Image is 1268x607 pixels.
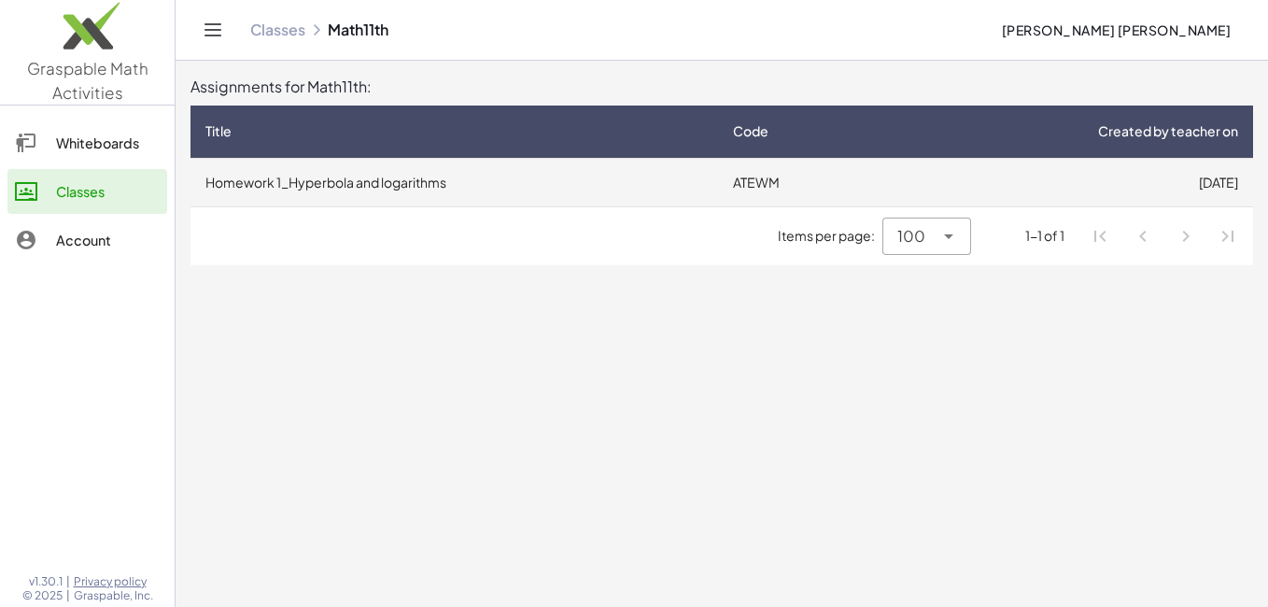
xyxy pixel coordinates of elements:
a: Classes [7,169,167,214]
a: Privacy policy [74,574,153,589]
td: Homework 1_Hyperbola and logarithms [190,158,718,206]
div: Assignments for Math11th: [190,76,1253,98]
span: | [66,574,70,589]
div: Classes [56,180,160,203]
div: Account [56,229,160,251]
div: Whiteboards [56,132,160,154]
a: Whiteboards [7,120,167,165]
span: Items per page: [778,226,882,246]
span: Title [205,121,232,141]
button: [PERSON_NAME] [PERSON_NAME] [986,13,1246,47]
div: 1-1 of 1 [1025,226,1064,246]
span: Graspable Math Activities [27,58,148,103]
span: [PERSON_NAME] [PERSON_NAME] [1001,21,1231,38]
span: v1.30.1 [29,574,63,589]
span: Created by teacher on [1098,121,1238,141]
a: Account [7,218,167,262]
td: [DATE] [883,158,1253,206]
span: © 2025 [22,588,63,603]
td: ATEWM [718,158,883,206]
span: Graspable, Inc. [74,588,153,603]
span: 100 [897,225,925,247]
span: Code [733,121,768,141]
a: Classes [250,21,305,39]
nav: Pagination Navigation [1079,215,1249,258]
span: | [66,588,70,603]
button: Toggle navigation [198,15,228,45]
